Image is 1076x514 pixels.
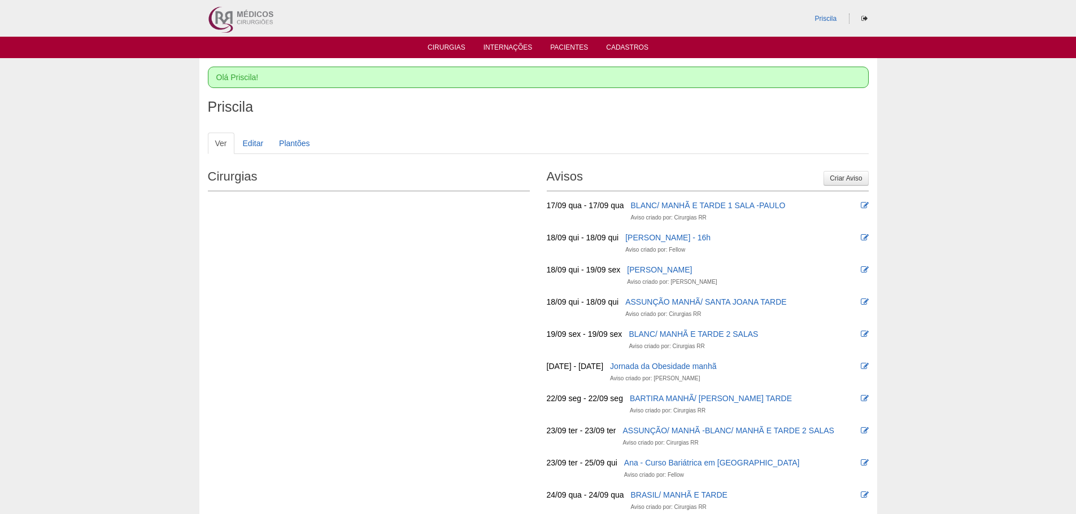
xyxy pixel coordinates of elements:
div: 22/09 seg - 22/09 seg [547,393,623,404]
i: Editar [861,459,869,467]
div: Aviso criado por: [PERSON_NAME] [627,276,717,288]
div: Aviso criado por: Fellow [624,469,684,481]
h2: Avisos [547,165,869,191]
div: [DATE] - [DATE] [547,361,604,372]
div: Aviso criado por: Cirurgias RR [630,405,705,416]
a: BLANC/ MANHÃ E TARDE 2 SALAS [629,330,758,339]
a: Jornada da Obesidade manhã [610,362,716,371]
a: Ana - Curso Bariátrica em [GEOGRAPHIC_DATA] [624,458,800,467]
div: 19/09 sex - 19/09 sex [547,328,622,340]
div: 23/09 ter - 23/09 ter [547,425,616,436]
i: Editar [861,266,869,274]
a: BARTIRA MANHÃ/ [PERSON_NAME] TARDE [630,394,792,403]
a: ASSUNÇÃO MANHÃ/ SANTA JOANA TARDE [625,297,787,306]
h1: Priscila [208,100,869,114]
div: Aviso criado por: Cirurgias RR [631,502,707,513]
div: 18/09 qui - 19/09 sex [547,264,621,275]
i: Editar [861,330,869,338]
a: ASSUNÇÃO/ MANHÃ -BLANC/ MANHÃ E TARDE 2 SALAS [622,426,834,435]
i: Editar [861,394,869,402]
i: Editar [861,298,869,306]
div: 18/09 qui - 18/09 qui [547,232,619,243]
div: Aviso criado por: Cirurgias RR [625,309,701,320]
i: Editar [861,362,869,370]
i: Editar [861,234,869,241]
a: Pacientes [550,43,588,55]
a: Criar Aviso [824,171,868,186]
a: Internações [483,43,533,55]
div: Olá Priscila! [208,67,869,88]
a: BLANC/ MANHÃ E TARDE 1 SALA -PAULO [631,201,786,210]
a: Cadastros [606,43,648,55]
div: 17/09 qua - 17/09 qua [547,200,624,211]
div: Aviso criado por: Cirurgias RR [622,437,698,449]
a: [PERSON_NAME] - 16h [625,233,711,242]
div: Aviso criado por: Cirurgias RR [629,341,704,352]
div: 18/09 qui - 18/09 qui [547,296,619,307]
h2: Cirurgias [208,165,530,191]
div: 23/09 ter - 25/09 qui [547,457,617,468]
i: Editar [861,427,869,434]
a: [PERSON_NAME] [627,265,692,274]
div: Aviso criado por: Cirurgias RR [631,212,707,223]
div: Aviso criado por: [PERSON_NAME] [610,373,700,384]
i: Editar [861,201,869,209]
a: Priscila [814,15,837,23]
a: Ver [208,133,234,154]
div: 24/09 qua - 24/09 qua [547,489,624,500]
a: Cirurgias [428,43,465,55]
i: Editar [861,491,869,499]
a: Editar [236,133,271,154]
a: Plantões [272,133,317,154]
a: BRASIL/ MANHÃ E TARDE [631,490,728,499]
i: Sair [861,15,868,22]
div: Aviso criado por: Fellow [625,244,685,256]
